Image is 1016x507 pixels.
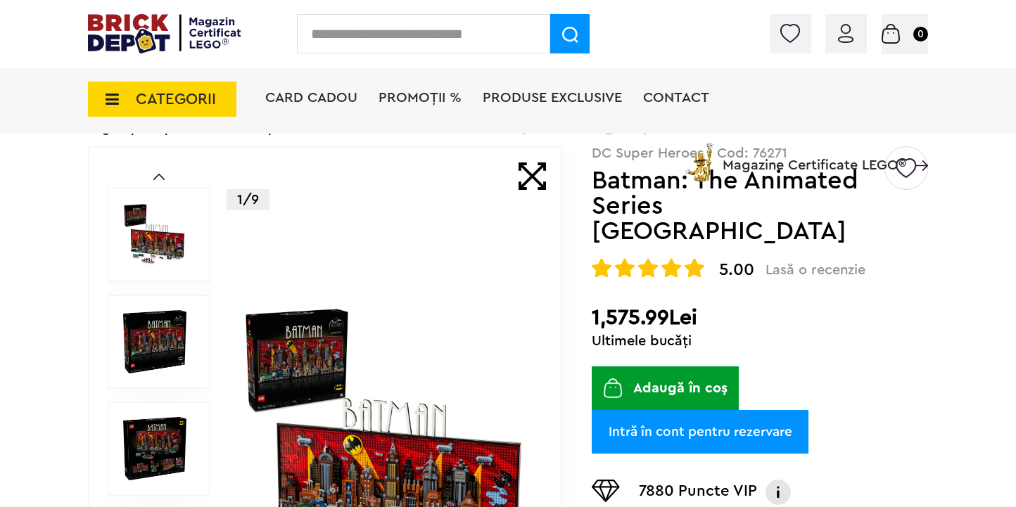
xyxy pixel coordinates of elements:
[136,91,216,107] span: CATEGORII
[123,203,186,267] img: Batman: The Animated Series Gotham City
[719,262,754,278] span: 5.00
[379,91,462,105] a: PROMOȚII %
[685,258,704,278] img: Evaluare cu stele
[592,258,611,278] img: Evaluare cu stele
[592,168,882,244] h1: Batman: The Animated Series [GEOGRAPHIC_DATA]
[643,91,709,105] a: Contact
[123,417,186,480] img: Batman: The Animated Series Gotham City LEGO 76271
[483,91,622,105] a: Produse exclusive
[723,140,906,172] span: Magazine Certificate LEGO®
[592,480,620,502] img: Puncte VIP
[227,189,269,210] p: 1/9
[766,262,865,278] span: Lasă o recenzie
[638,258,658,278] img: Evaluare cu stele
[123,310,186,373] img: Batman: The Animated Series Gotham City
[906,140,928,154] a: Magazine Certificate LEGO®
[615,258,635,278] img: Evaluare cu stele
[592,410,808,454] a: Intră în cont pentru rezervare
[592,366,739,410] button: Adaugă în coș
[764,480,792,505] img: Info VIP
[592,305,928,330] h2: 1,575.99Lei
[265,91,357,105] a: Card Cadou
[592,334,928,348] div: Ultimele bucăți
[639,480,757,505] p: 7880 Puncte VIP
[661,258,681,278] img: Evaluare cu stele
[913,27,928,41] small: 0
